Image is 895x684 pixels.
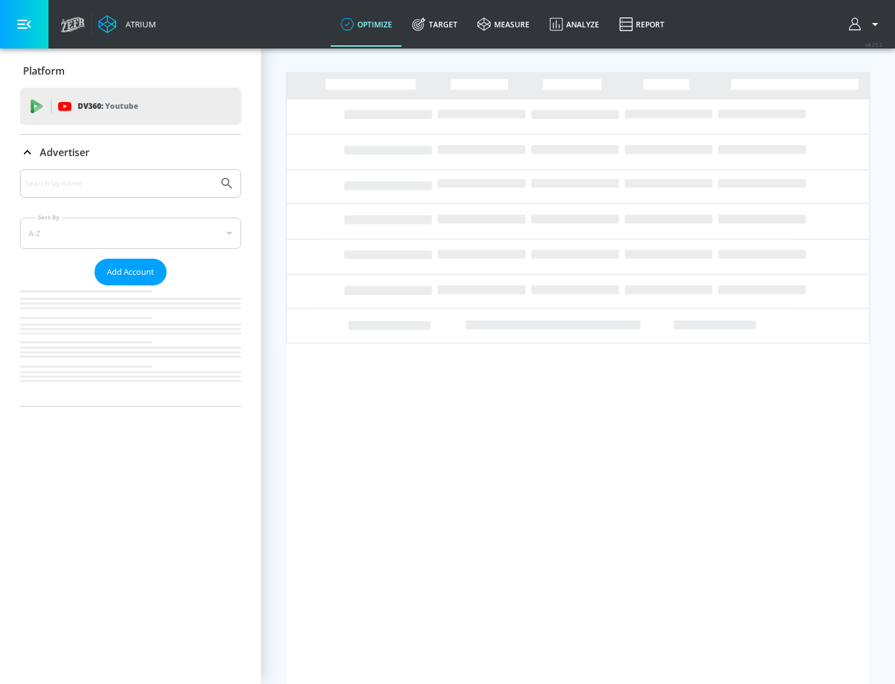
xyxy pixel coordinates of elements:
div: Advertiser [20,169,241,406]
div: Advertiser [20,135,241,170]
a: Report [609,2,674,47]
p: Platform [23,64,65,78]
nav: list of Advertiser [20,285,241,406]
a: optimize [331,2,402,47]
a: Atrium [98,15,156,34]
a: Target [402,2,467,47]
a: measure [467,2,539,47]
div: Atrium [121,19,156,30]
div: DV360: Youtube [20,88,241,125]
input: Search by name [25,175,213,192]
div: A-Z [20,218,241,249]
div: Platform [20,53,241,88]
p: DV360: [78,99,138,113]
button: Add Account [94,259,167,285]
a: Analyze [539,2,609,47]
label: Sort By [35,213,62,221]
span: v 4.25.2 [865,41,883,48]
span: Add Account [107,265,154,279]
p: Youtube [105,99,138,113]
p: Advertiser [40,146,89,159]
